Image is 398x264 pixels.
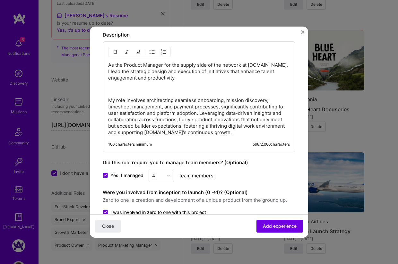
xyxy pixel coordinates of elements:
[103,31,130,38] label: Description
[253,141,290,147] div: 598 / 2,000 characters
[103,196,295,204] span: Zero to one is creation and development of a unique product from the ground up.
[95,220,121,233] button: Close
[161,49,166,54] img: OL
[113,49,118,54] img: Bold
[108,62,290,81] p: As the Product Manager for the supply side of the network at [DOMAIN_NAME], I lead the strategic ...
[110,209,206,215] span: I was involved in zero to one with this project
[108,97,290,135] p: My role involves architecting seamless onboarding, mission discovery, timesheet management, and p...
[108,141,152,147] div: 100 characters minimum
[103,159,248,165] label: Did this role require you to manage team members? (Optional)
[110,172,143,179] span: Yes, I managed
[136,49,141,54] img: Underline
[301,30,304,37] button: Close
[150,49,155,54] img: UL
[103,189,248,195] label: Were you involved from inception to launch (0 - > 1)? (Optional)
[256,220,303,233] button: Add experience
[103,169,295,182] div: team members.
[167,174,170,177] img: drop icon
[263,223,297,229] span: Add experience
[102,223,114,229] span: Close
[124,49,129,54] img: Italic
